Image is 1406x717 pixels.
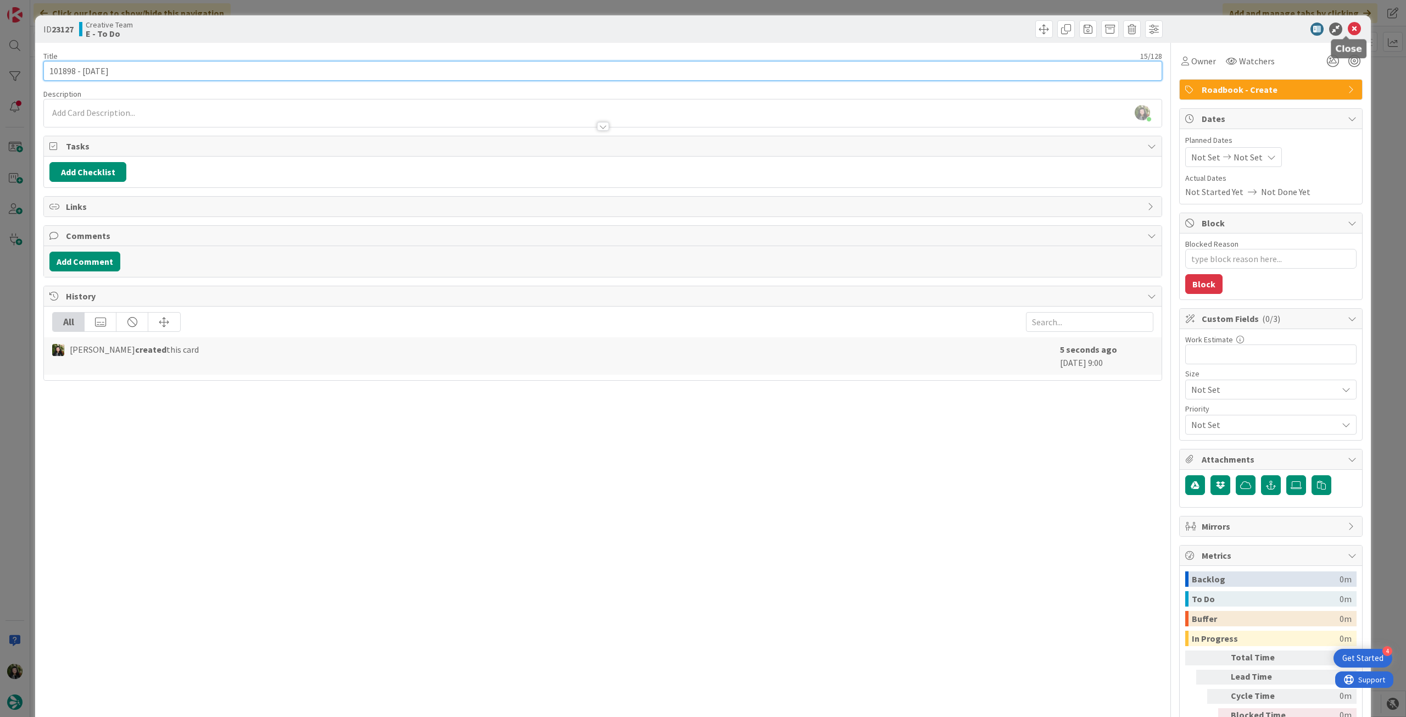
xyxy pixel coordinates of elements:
[52,24,74,35] b: 23127
[1239,54,1275,68] span: Watchers
[1261,185,1310,198] span: Not Done Yet
[1135,105,1150,120] img: PKF90Q5jPr56cBaliQnj6ZMmbSdpAOLY.jpg
[86,20,133,29] span: Creative Team
[66,200,1142,213] span: Links
[135,344,166,355] b: created
[1340,571,1352,587] div: 0m
[1340,631,1352,646] div: 0m
[1342,653,1383,664] div: Get Started
[1202,312,1342,325] span: Custom Fields
[1191,417,1332,432] span: Not Set
[66,290,1142,303] span: History
[1335,43,1362,54] h5: Close
[66,229,1142,242] span: Comments
[49,252,120,271] button: Add Comment
[1296,651,1352,665] div: 0m
[1185,185,1243,198] span: Not Started Yet
[1060,344,1117,355] b: 5 seconds ago
[1334,649,1392,668] div: Open Get Started checklist, remaining modules: 4
[52,344,64,356] img: BC
[1382,646,1392,656] div: 4
[1185,405,1357,413] div: Priority
[43,51,58,61] label: Title
[1191,151,1220,164] span: Not Set
[86,29,133,38] b: E - To Do
[43,89,81,99] span: Description
[1185,274,1223,294] button: Block
[1185,335,1233,344] label: Work Estimate
[53,313,85,331] div: All
[1185,239,1238,249] label: Blocked Reason
[1231,689,1291,704] div: Cycle Time
[1060,343,1153,369] div: [DATE] 9:00
[1340,591,1352,607] div: 0m
[1185,135,1357,146] span: Planned Dates
[1262,313,1280,324] span: ( 0/3 )
[1202,549,1342,562] span: Metrics
[1191,382,1332,397] span: Not Set
[1340,611,1352,626] div: 0m
[66,140,1142,153] span: Tasks
[70,343,199,356] span: [PERSON_NAME] this card
[1234,151,1263,164] span: Not Set
[1296,689,1352,704] div: 0m
[1202,216,1342,230] span: Block
[1231,670,1291,685] div: Lead Time
[1202,453,1342,466] span: Attachments
[1231,651,1291,665] div: Total Time
[1192,631,1340,646] div: In Progress
[1026,312,1153,332] input: Search...
[43,61,1162,81] input: type card name here...
[1202,112,1342,125] span: Dates
[1191,54,1216,68] span: Owner
[1202,83,1342,96] span: Roadbook - Create
[61,51,1162,61] div: 15 / 128
[1296,670,1352,685] div: 0m
[23,2,50,15] span: Support
[1192,571,1340,587] div: Backlog
[43,23,74,36] span: ID
[1185,173,1357,184] span: Actual Dates
[1192,591,1340,607] div: To Do
[1192,611,1340,626] div: Buffer
[1202,520,1342,533] span: Mirrors
[1185,370,1357,377] div: Size
[49,162,126,182] button: Add Checklist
